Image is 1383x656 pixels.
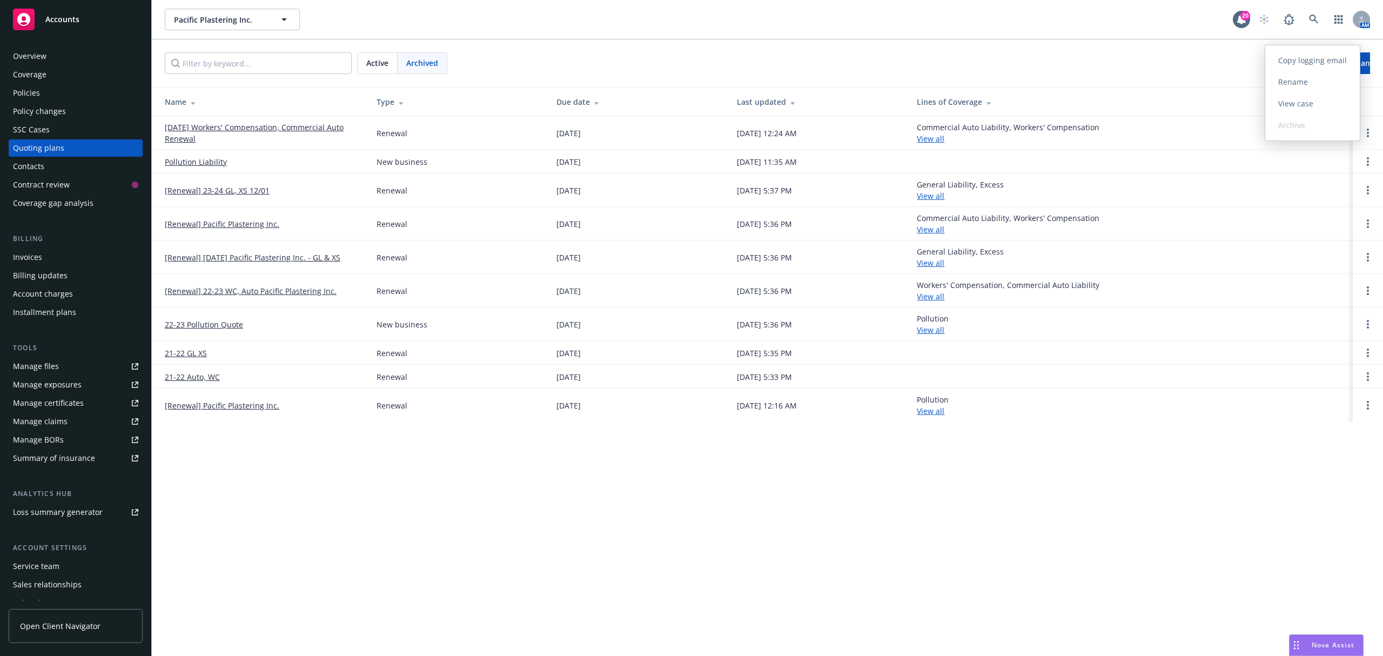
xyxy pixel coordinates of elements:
span: View case [1265,98,1326,109]
div: Tools [9,343,143,353]
a: Manage files [9,358,143,375]
div: [DATE] [556,252,581,263]
a: Manage BORs [9,431,143,449]
div: Installment plans [13,304,76,321]
a: Service team [9,558,143,575]
div: Renewal [377,185,407,196]
button: Nova Assist [1289,634,1364,656]
div: Manage BORs [13,431,64,449]
a: Manage certificates [9,394,143,412]
span: Open Client Navigator [20,620,100,632]
div: Coverage gap analysis [13,195,93,212]
span: Copy logging email [1265,55,1360,65]
div: [DATE] 5:36 PM [737,285,792,297]
div: 20 [1240,11,1250,21]
div: Summary of insurance [13,450,95,467]
div: [DATE] [556,285,581,297]
div: Quoting plans [13,139,64,157]
a: Manage exposures [9,376,143,393]
a: Open options [1361,346,1374,359]
div: [DATE] [556,218,581,230]
a: Open options [1361,217,1374,230]
div: Commercial Auto Liability, Workers' Compensation [917,122,1099,144]
a: Open options [1361,318,1374,331]
div: Loss summary generator [13,504,103,521]
div: [DATE] [556,128,581,139]
div: Drag to move [1290,635,1303,655]
a: View all [917,191,944,201]
span: Active [366,57,388,69]
div: Policies [13,84,40,102]
a: Accounts [9,4,143,35]
span: Accounts [45,15,79,24]
div: Related accounts [13,594,75,612]
span: Archived [406,57,438,69]
a: [Renewal] [DATE] Pacific Plastering Inc. - GL & XS [165,252,340,263]
a: Open options [1361,399,1374,412]
a: [Renewal] Pacific Plastering Inc. [165,218,279,230]
div: Service team [13,558,59,575]
div: Type [377,96,539,108]
a: Summary of insurance [9,450,143,467]
div: Pollution [917,394,949,417]
div: New business [377,156,427,168]
div: Account charges [13,285,73,303]
div: Name [165,96,359,108]
div: Renewal [377,400,407,411]
a: 22-23 Pollution Quote [165,319,243,330]
div: Account settings [9,543,143,553]
span: Nova Assist [1312,640,1354,650]
div: Renewal [377,252,407,263]
div: Overview [13,48,46,65]
a: Open options [1361,155,1374,168]
div: Manage certificates [13,394,84,412]
div: Renewal [377,128,407,139]
button: Pacific Plastering Inc. [165,9,300,30]
div: Commercial Auto Liability, Workers' Compensation [917,212,1099,235]
div: [DATE] 5:36 PM [737,319,792,330]
div: [DATE] 11:35 AM [737,156,797,168]
div: Sales relationships [13,576,82,593]
input: Filter by keyword... [165,52,352,74]
div: Last updated [737,96,899,108]
div: Billing updates [13,267,68,284]
a: Open options [1361,251,1374,264]
a: Open options [1361,370,1374,383]
a: Installment plans [9,304,143,321]
a: Policies [9,84,143,102]
div: [DATE] 12:16 AM [737,400,797,411]
div: [DATE] [556,347,581,359]
a: 21-22 GL XS [165,347,207,359]
div: General Liability, Excess [917,179,1004,202]
div: [DATE] 12:24 AM [737,128,797,139]
span: Pacific Plastering Inc. [174,14,267,25]
div: [DATE] 5:36 PM [737,252,792,263]
a: [DATE] Workers' Compensation, Commercial Auto Renewal [165,122,359,144]
a: Pollution Liability [165,156,227,168]
div: Due date [556,96,719,108]
a: [Renewal] Pacific Plastering Inc. [165,400,279,411]
div: [DATE] [556,156,581,168]
div: [DATE] 5:33 PM [737,371,792,383]
div: Renewal [377,347,407,359]
a: Billing updates [9,267,143,284]
a: Invoices [9,249,143,266]
a: Search [1303,9,1325,30]
div: Analytics hub [9,488,143,499]
div: Contract review [13,176,70,193]
div: Manage claims [13,413,68,430]
div: Renewal [377,371,407,383]
a: 21-22 Auto, WC [165,371,220,383]
div: [DATE] [556,371,581,383]
a: Loss summary generator [9,504,143,521]
a: View all [917,133,944,144]
a: View all [917,406,944,416]
span: Archive [1265,120,1318,130]
a: [Renewal] 22-23 WC, Auto Pacific Plastering Inc. [165,285,337,297]
div: Billing [9,233,143,244]
a: View all [917,258,944,268]
div: Lines of Coverage [917,96,1344,108]
a: Overview [9,48,143,65]
div: [DATE] 5:37 PM [737,185,792,196]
